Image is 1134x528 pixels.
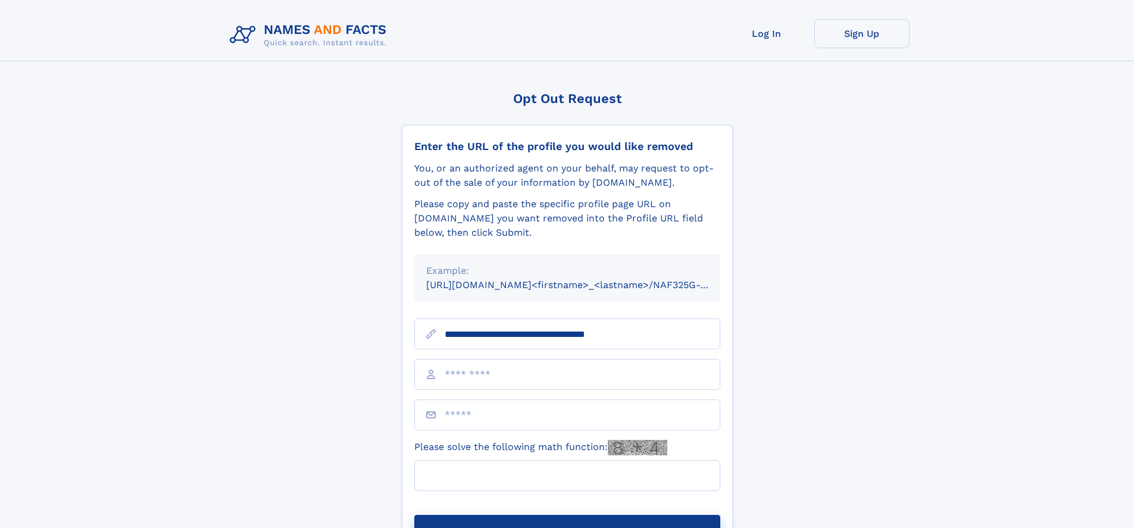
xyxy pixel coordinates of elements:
a: Sign Up [814,19,910,48]
div: Enter the URL of the profile you would like removed [414,140,720,153]
label: Please solve the following math function: [414,440,667,455]
a: Log In [719,19,814,48]
div: Example: [426,264,708,278]
small: [URL][DOMAIN_NAME]<firstname>_<lastname>/NAF325G-xxxxxxxx [426,279,743,290]
div: Opt Out Request [402,91,733,106]
img: Logo Names and Facts [225,19,396,51]
div: Please copy and paste the specific profile page URL on [DOMAIN_NAME] you want removed into the Pr... [414,197,720,240]
div: You, or an authorized agent on your behalf, may request to opt-out of the sale of your informatio... [414,161,720,190]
